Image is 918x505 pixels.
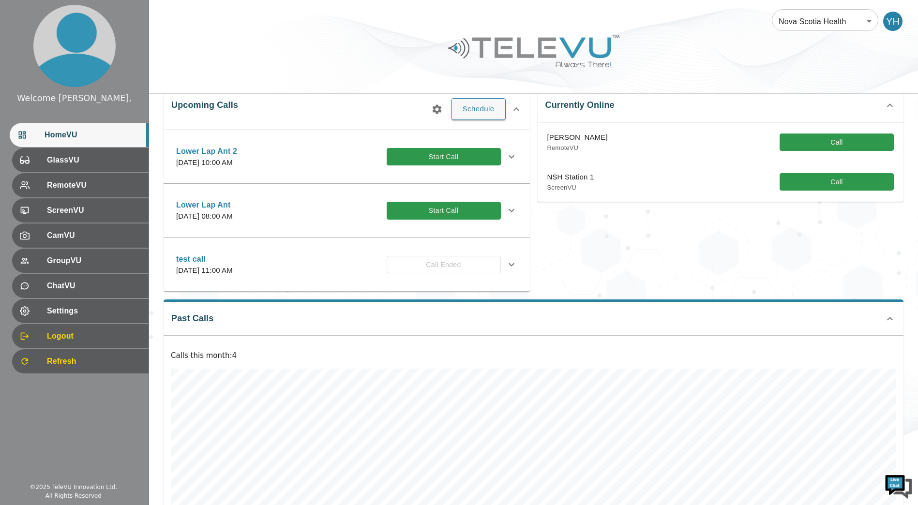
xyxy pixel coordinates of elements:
span: ScreenVU [47,205,141,216]
div: Refresh [12,349,149,373]
p: RemoteVU [547,143,608,153]
span: Logout [47,330,141,342]
p: [DATE] 10:00 AM [176,157,237,168]
p: NSH Station 1 [547,172,594,183]
textarea: Type your message and hit 'Enter' [5,264,184,298]
div: Welcome [PERSON_NAME], [17,92,132,104]
div: Logout [12,324,149,348]
div: Lower Lap Ant 2[DATE] 10:00 AMStart Call [168,140,525,174]
div: GlassVU [12,148,149,172]
div: test call[DATE] 11:00 AMCall Ended [168,248,525,282]
span: Settings [47,305,141,317]
p: [PERSON_NAME] [547,132,608,143]
p: ScreenVU [547,183,594,193]
div: YH [883,12,903,31]
p: Lower Lap Ant 2 [176,146,237,157]
div: RemoteVU [12,173,149,197]
div: © 2025 TeleVU Innovation Ltd. [30,483,117,491]
p: [DATE] 11:00 AM [176,265,233,276]
button: Call [780,134,894,151]
p: Calls this month : 4 [171,350,896,361]
span: ChatVU [47,280,141,292]
span: Refresh [47,356,141,367]
button: Start Call [387,202,501,220]
div: ScreenVU [12,198,149,223]
div: ChatVU [12,274,149,298]
div: Chat with us now [50,51,163,63]
p: test call [176,253,233,265]
span: HomeVU [45,129,141,141]
div: HomeVU [10,123,149,147]
img: Logo [447,31,621,71]
div: Nova Scotia Health [772,8,878,35]
img: d_736959983_company_1615157101543_736959983 [16,45,41,69]
img: profile.png [33,5,116,87]
div: Minimize live chat window [159,5,182,28]
span: CamVU [47,230,141,241]
img: Chat Widget [884,471,913,500]
div: All Rights Reserved [45,491,102,500]
div: CamVU [12,223,149,248]
div: Lower Lap Ant[DATE] 08:00 AMStart Call [168,193,525,228]
div: GroupVU [12,249,149,273]
button: Call [780,173,894,191]
span: GroupVU [47,255,141,267]
span: GlassVU [47,154,141,166]
span: We're online! [56,122,134,220]
span: RemoteVU [47,179,141,191]
p: Lower Lap Ant [176,199,233,211]
button: Start Call [387,148,501,166]
p: [DATE] 08:00 AM [176,211,233,222]
button: Schedule [451,98,506,119]
div: Settings [12,299,149,323]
